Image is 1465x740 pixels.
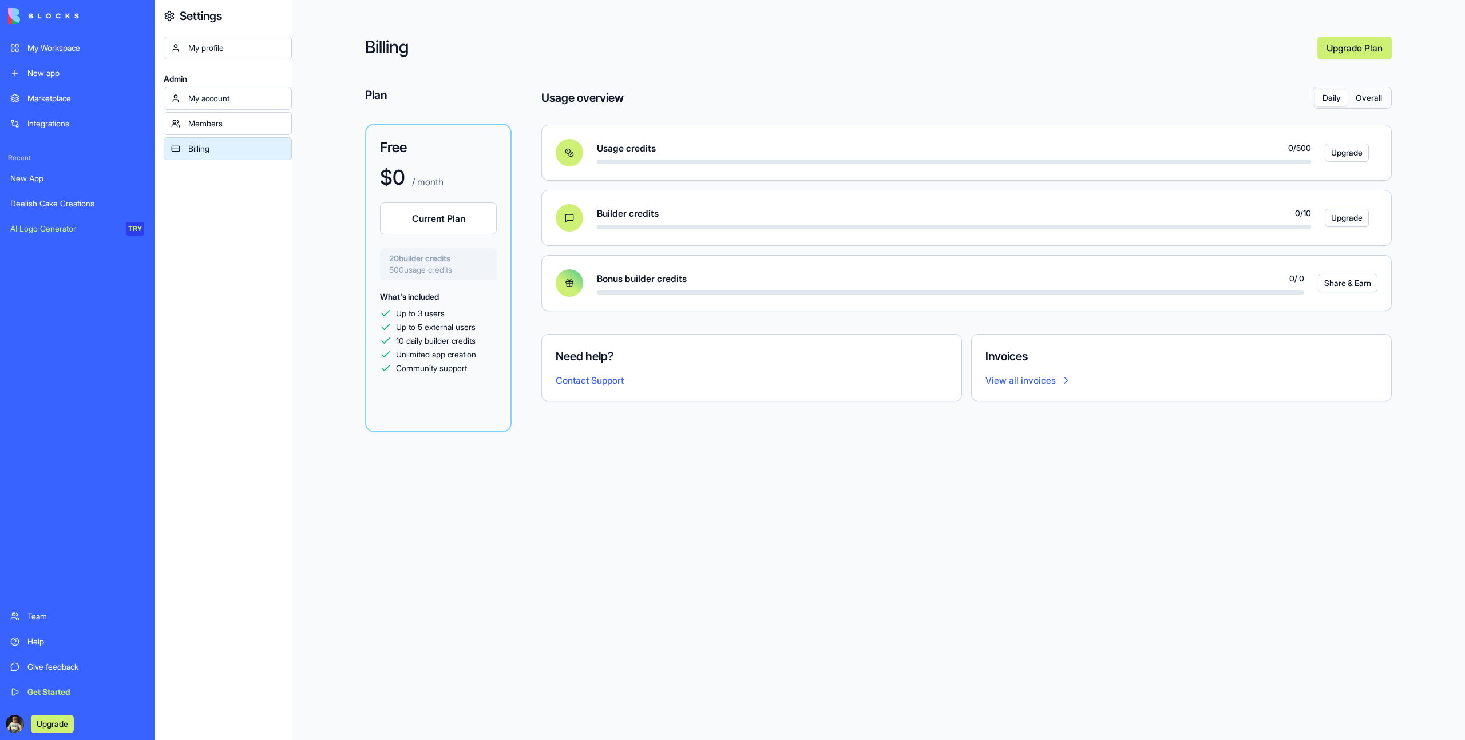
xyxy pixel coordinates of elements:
[597,141,656,155] span: Usage credits
[27,611,144,622] div: Team
[164,137,292,160] a: Billing
[1315,90,1348,106] button: Daily
[396,321,476,333] span: Up to 5 external users
[365,124,512,432] a: Free$0 / monthCurrent Plan20builder credits500usage creditsWhat's includedUp to 3 usersUp to 5 ex...
[126,222,144,236] div: TRY
[27,686,144,698] div: Get Started
[389,253,488,264] span: 20 builder credits
[31,718,74,729] a: Upgrade
[3,655,151,678] a: Give feedback
[3,217,151,240] a: AI Logo GeneratorTRY
[389,264,488,276] span: 500 usage credits
[164,73,292,85] span: Admin
[10,223,118,234] div: AI Logo Generator
[396,349,476,360] span: Unlimited app creation
[396,363,467,374] span: Community support
[188,42,284,54] div: My profile
[27,661,144,673] div: Give feedback
[365,87,512,103] h4: Plan
[164,87,292,110] a: My account
[8,8,79,24] img: logo
[3,37,151,59] a: My Workspace
[27,42,144,54] div: My Workspace
[31,715,74,733] button: Upgrade
[1348,90,1389,106] button: Overall
[3,112,151,135] a: Integrations
[188,93,284,104] div: My account
[3,62,151,85] a: New app
[3,681,151,703] a: Get Started
[27,93,144,104] div: Marketplace
[556,373,624,387] button: Contact Support
[380,292,439,301] span: What's included
[556,348,948,364] h4: Need help?
[1325,144,1364,162] a: Upgrade
[188,118,284,129] div: Members
[396,308,445,319] span: Up to 3 users
[1289,273,1304,284] span: 0 / 0
[3,192,151,215] a: Deelish Cake Creations
[27,118,144,129] div: Integrations
[541,90,624,106] h4: Usage overview
[1325,209,1364,227] a: Upgrade
[27,636,144,647] div: Help
[188,143,284,154] div: Billing
[1317,37,1392,59] a: Upgrade Plan
[597,272,687,285] span: Bonus builder credits
[985,348,1377,364] h4: Invoices
[164,112,292,135] a: Members
[3,153,151,162] span: Recent
[380,166,405,189] h1: $ 0
[985,373,1377,387] a: View all invoices
[1325,144,1369,162] button: Upgrade
[10,173,144,184] div: New App
[3,605,151,628] a: Team
[380,202,497,234] button: Current Plan
[380,138,497,157] h3: Free
[1295,208,1311,219] span: 0 / 10
[10,198,144,209] div: Deelish Cake Creations
[27,67,144,79] div: New app
[365,37,1308,59] h2: Billing
[1325,209,1369,227] button: Upgrade
[1318,274,1377,292] button: Share & Earn
[410,175,444,189] p: / month
[3,87,151,110] a: Marketplace
[3,167,151,190] a: New App
[597,206,659,220] span: Builder credits
[3,630,151,653] a: Help
[396,335,476,347] span: 10 daily builder credits
[1288,142,1311,154] span: 0 / 500
[180,8,222,24] h4: Settings
[6,715,24,733] img: ACg8ocJVEP1nDqxMatDtjXCupuMwW5TaZ37WCBxv71b8SlQ25gjS4jc=s96-c
[164,37,292,59] a: My profile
